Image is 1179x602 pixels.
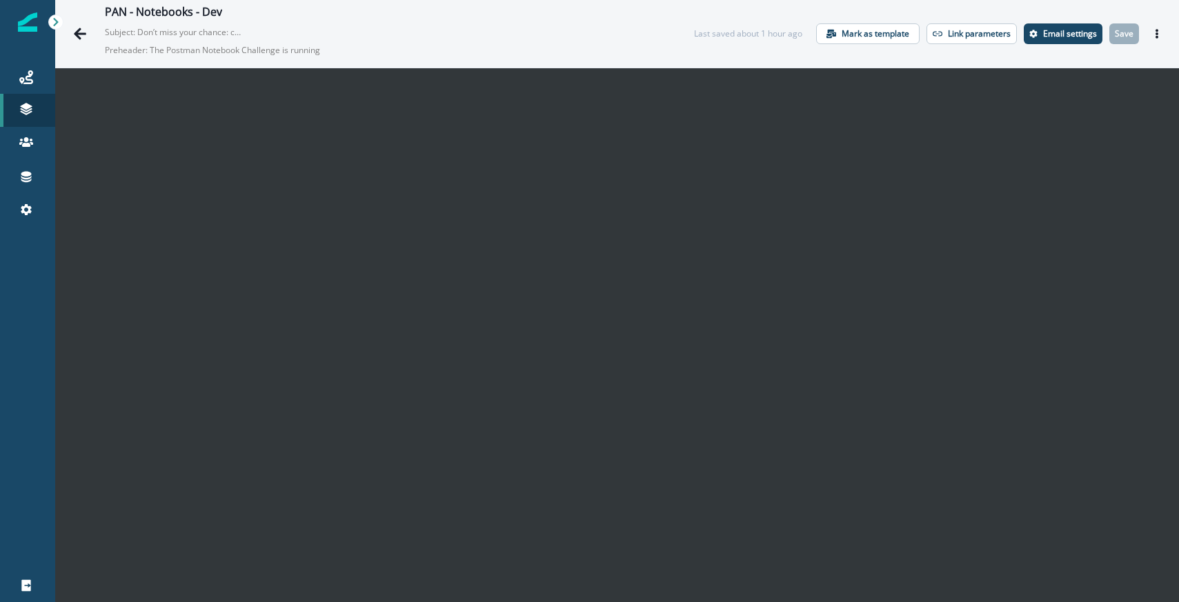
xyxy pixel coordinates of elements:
[1109,23,1139,44] button: Save
[1146,23,1168,44] button: Actions
[1043,29,1097,39] p: Email settings
[1024,23,1102,44] button: Settings
[927,23,1017,44] button: Link parameters
[948,29,1011,39] p: Link parameters
[1115,29,1133,39] p: Save
[66,20,94,48] button: Go back
[842,29,909,39] p: Mark as template
[105,21,243,39] p: Subject: Don’t miss your chance: create a Notebook. Win $1,000.
[105,39,450,62] p: Preheader: The Postman Notebook Challenge is running
[816,23,920,44] button: Mark as template
[18,12,37,32] img: Inflection
[105,6,222,21] div: PAN - Notebooks - Dev
[694,28,802,40] div: Last saved about 1 hour ago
